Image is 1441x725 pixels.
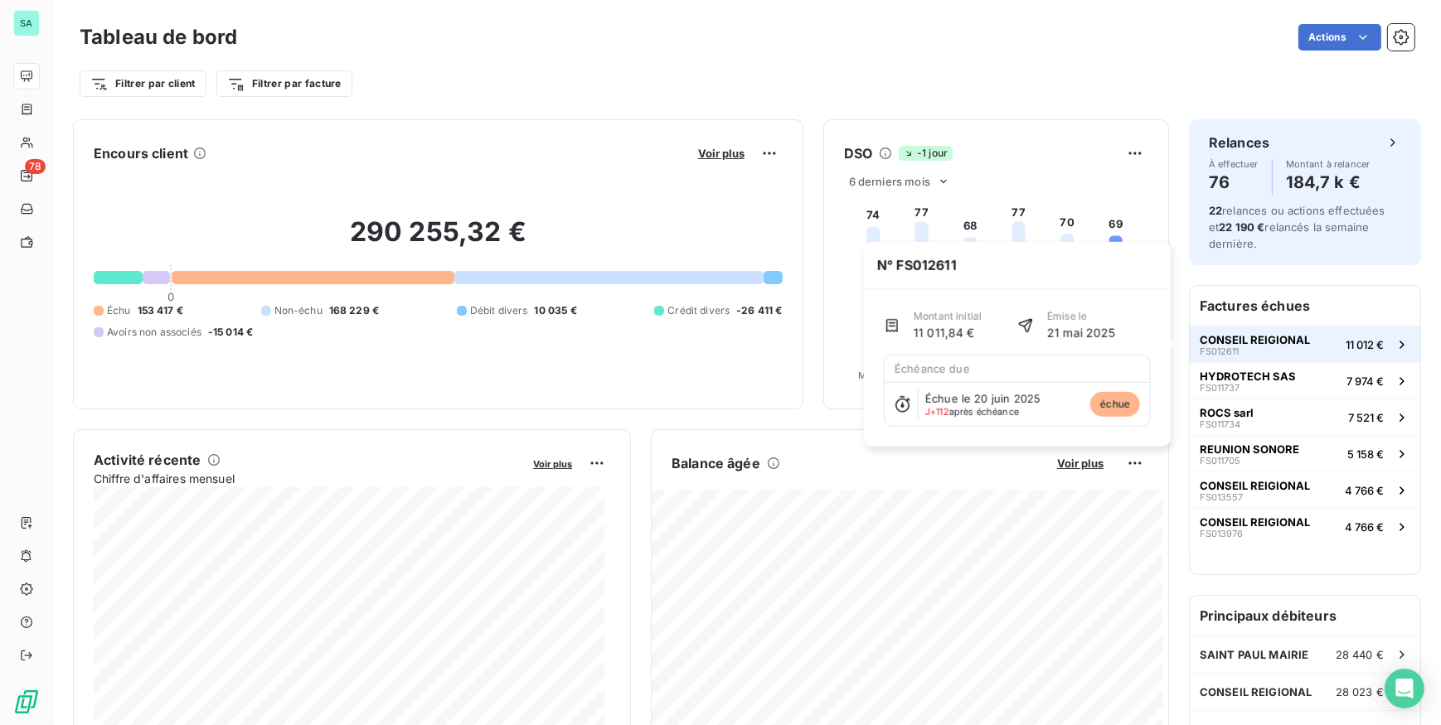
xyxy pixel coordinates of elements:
span: ROCS sarl [1200,406,1254,419]
span: Chiffre d'affaires mensuel [94,470,522,487]
span: FS011734 [1200,419,1240,429]
span: Montant initial [914,309,982,324]
span: HYDROTECH SAS [1200,370,1296,383]
span: 22 [1209,204,1222,217]
button: Filtrer par facture [216,70,352,97]
span: -26 411 € [736,303,782,318]
span: Voir plus [533,458,572,470]
span: 28 023 € [1336,685,1384,698]
span: 153 417 € [138,303,183,318]
button: HYDROTECH SASFS0117377 974 € [1190,362,1420,399]
button: ROCS sarlFS0117347 521 € [1190,399,1420,435]
h6: Balance âgée [672,453,760,473]
span: 22 190 € [1219,220,1264,234]
span: Crédit divers [667,303,730,318]
span: 7 521 € [1348,411,1384,424]
span: échue [1090,392,1140,417]
span: REUNION SONORE [1200,442,1299,456]
span: CONSEIL REIGIONAL [1200,333,1310,346]
span: 78 [25,159,46,174]
span: 11 011,84 € [914,324,982,341]
h6: Factures échues [1190,286,1420,326]
span: 5 158 € [1347,447,1384,461]
div: Open Intercom Messenger [1385,669,1424,708]
span: CONSEIL REIGIONAL [1200,515,1310,529]
span: 168 229 € [329,303,379,318]
span: Échue le 20 juin 2025 [925,392,1041,405]
tspan: Mai 25 [857,370,888,381]
span: -15 014 € [208,325,253,340]
button: Voir plus [693,146,750,161]
img: Logo LeanPay [13,689,40,715]
span: relances ou actions effectuées et relancés la semaine dernière. [1209,204,1385,250]
span: CONSEIL REIGIONAL [1200,685,1312,698]
h6: Principaux débiteurs [1190,596,1420,636]
span: 0 [167,290,174,303]
span: N° FS012611 [864,242,970,288]
h4: 76 [1209,169,1259,196]
h6: DSO [844,143,872,163]
span: 6 derniers mois [849,175,930,188]
button: Filtrer par client [80,70,206,97]
span: 4 766 € [1345,484,1384,497]
span: FS013976 [1200,529,1243,539]
span: 10 035 € [535,303,577,318]
span: Débit divers [470,303,528,318]
span: 11 012 € [1346,338,1384,351]
div: SA [13,10,40,36]
span: Voir plus [1057,457,1104,470]
span: Émise le [1047,309,1116,324]
h6: Activité récente [94,450,201,470]
span: 4 766 € [1345,520,1384,534]
button: CONSEIL REIGIONALFS0135574 766 € [1190,471,1420,508]
h3: Tableau de bord [80,22,237,52]
span: après échéance [925,407,1019,417]
span: Échéance due [895,362,970,375]
span: FS013557 [1200,492,1243,502]
span: -1 jour [899,146,953,161]
h4: 184,7 k € [1286,169,1371,196]
span: J+112 [925,406,949,418]
h6: Relances [1209,133,1269,152]
span: Échu [107,303,131,318]
button: REUNION SONOREFS0117055 158 € [1190,435,1420,471]
button: Actions [1298,24,1381,51]
button: Voir plus [528,456,577,471]
span: FS011705 [1200,456,1240,466]
span: Avoirs non associés [107,325,201,340]
span: SAINT PAUL MAIRIE [1200,648,1309,661]
span: Montant à relancer [1286,159,1371,169]
h6: Encours client [94,143,188,163]
span: 21 mai 2025 [1047,324,1116,341]
h2: 290 255,32 € [94,215,783,265]
span: 7 974 € [1346,375,1384,388]
span: Non-échu [274,303,323,318]
span: FS011737 [1200,383,1240,393]
span: À effectuer [1209,159,1259,169]
span: Voir plus [698,147,745,160]
button: Voir plus [1052,456,1109,471]
button: CONSEIL REIGIONALFS01261111 012 € [1190,326,1420,362]
button: CONSEIL REIGIONALFS0139764 766 € [1190,508,1420,544]
span: FS012611 [1200,346,1239,356]
span: CONSEIL REIGIONAL [1200,479,1310,492]
span: 28 440 € [1336,648,1384,661]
